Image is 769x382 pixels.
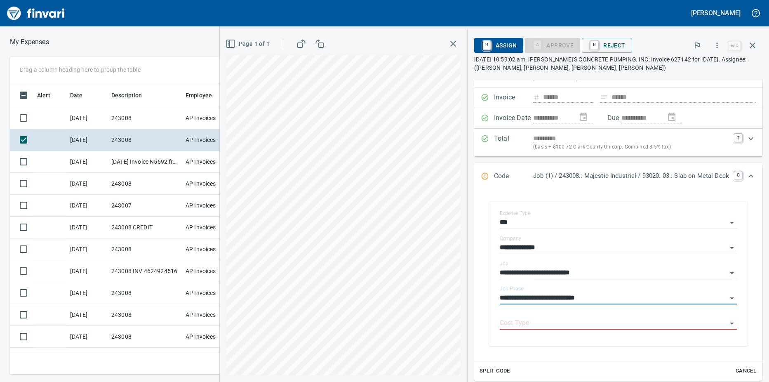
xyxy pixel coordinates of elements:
[474,129,762,156] div: Expand
[477,365,512,377] button: Split Code
[67,195,108,217] td: [DATE]
[10,37,49,47] p: My Expenses
[182,304,244,326] td: AP Invoices
[108,238,182,260] td: 243008
[111,90,153,100] span: Description
[533,143,729,151] p: (basis + $100.72 Clark County Unicorp. Combined 8.5% tax)
[108,195,182,217] td: 243007
[70,90,94,100] span: Date
[726,318,738,329] button: Open
[726,242,738,254] button: Open
[533,171,729,181] p: Job (1) / 243008.: Majestic Industrial / 93020. 03.: Slab on Metal Deck
[108,326,182,348] td: 243008
[735,366,757,376] span: Cancel
[67,238,108,260] td: [DATE]
[67,348,108,370] td: [DATE]
[67,260,108,282] td: [DATE]
[111,90,142,100] span: Description
[726,35,762,55] span: Close invoice
[590,40,598,50] a: R
[20,66,141,74] p: Drag a column heading here to group the table
[108,129,182,151] td: 243008
[67,282,108,304] td: [DATE]
[108,260,182,282] td: 243008 INV 4624924516
[734,171,742,179] a: C
[70,90,83,100] span: Date
[67,129,108,151] td: [DATE]
[67,173,108,195] td: [DATE]
[480,366,510,376] span: Split Code
[67,304,108,326] td: [DATE]
[182,326,244,348] td: AP Invoices
[108,348,182,370] td: Amazon Mktplace Pmts [DOMAIN_NAME][URL] WA
[474,55,762,72] p: [DATE] 10:59:02 am. [PERSON_NAME]'S CONCRETE PUMPING, INC: Invoice 627142 for [DATE]. Assignee: (...
[5,3,67,23] img: Finvari
[10,37,49,47] nav: breadcrumb
[474,163,762,190] div: Expand
[474,38,523,53] button: RAssign
[726,267,738,279] button: Open
[500,236,521,241] label: Company
[494,171,533,182] p: Code
[182,238,244,260] td: AP Invoices
[37,90,50,100] span: Alert
[108,151,182,173] td: [DATE] Invoice N5592 from Columbia River Pumping Inc. (1-24468)
[182,217,244,238] td: AP Invoices
[108,173,182,195] td: 243008
[182,282,244,304] td: AP Invoices
[728,41,741,50] a: esc
[108,304,182,326] td: 243008
[691,9,741,17] h5: [PERSON_NAME]
[500,286,523,291] label: Job Phase
[182,129,244,151] td: AP Invoices
[688,36,706,54] button: Flag
[733,365,759,377] button: Cancel
[483,40,491,50] a: R
[182,107,244,129] td: AP Invoices
[186,90,212,100] span: Employee
[37,90,61,100] span: Alert
[67,217,108,238] td: [DATE]
[588,38,625,52] span: Reject
[182,151,244,173] td: AP Invoices
[182,173,244,195] td: AP Invoices
[182,260,244,282] td: AP Invoices
[500,261,508,266] label: Job
[182,348,244,370] td: [PERSON_NAME]
[708,36,726,54] button: More
[689,7,743,19] button: [PERSON_NAME]
[494,134,533,151] p: Total
[67,107,108,129] td: [DATE]
[726,217,738,229] button: Open
[474,190,762,381] div: Expand
[481,38,517,52] span: Assign
[108,282,182,304] td: 243008
[726,292,738,304] button: Open
[525,41,580,48] div: Cost Type required
[67,326,108,348] td: [DATE]
[227,39,270,49] span: Page 1 of 1
[67,151,108,173] td: [DATE]
[500,211,530,216] label: Expense Type
[186,90,223,100] span: Employee
[582,38,632,53] button: RReject
[182,195,244,217] td: AP Invoices
[108,107,182,129] td: 243008
[734,134,742,142] a: T
[224,36,273,52] button: Page 1 of 1
[108,217,182,238] td: 243008 CREDIT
